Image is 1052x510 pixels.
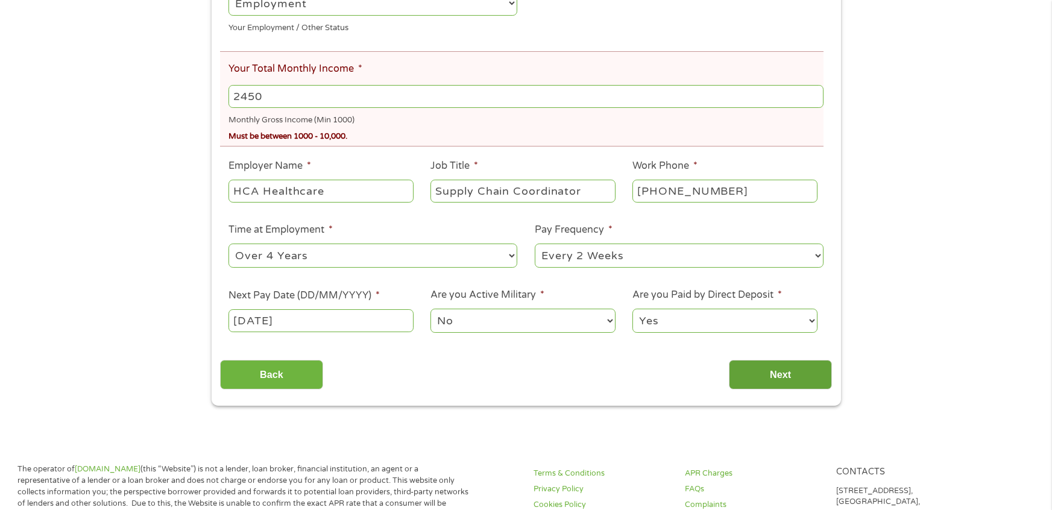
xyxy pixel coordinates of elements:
a: [DOMAIN_NAME] [75,464,140,474]
div: Monthly Gross Income (Min 1000) [228,110,823,127]
input: Next [729,360,832,389]
a: APR Charges [685,468,822,479]
label: Are you Paid by Direct Deposit [632,289,782,301]
label: Are you Active Military [430,289,544,301]
a: FAQs [685,483,822,495]
label: Time at Employment [228,224,333,236]
label: Employer Name [228,160,311,172]
input: ---Click Here for Calendar --- [228,309,413,332]
a: Privacy Policy [534,483,670,495]
h4: Contacts [836,467,973,478]
label: Work Phone [632,160,698,172]
label: Next Pay Date (DD/MM/YYYY) [228,289,380,302]
a: Terms & Conditions [534,468,670,479]
input: Walmart [228,180,413,203]
input: (231) 754-4010 [632,180,817,203]
input: 1800 [228,85,823,108]
div: Must be between 1000 - 10,000. [228,127,823,143]
input: Cashier [430,180,615,203]
label: Pay Frequency [535,224,613,236]
label: Job Title [430,160,478,172]
label: Your Total Monthly Income [228,63,362,75]
input: Back [220,360,323,389]
div: Your Employment / Other Status [228,17,517,34]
